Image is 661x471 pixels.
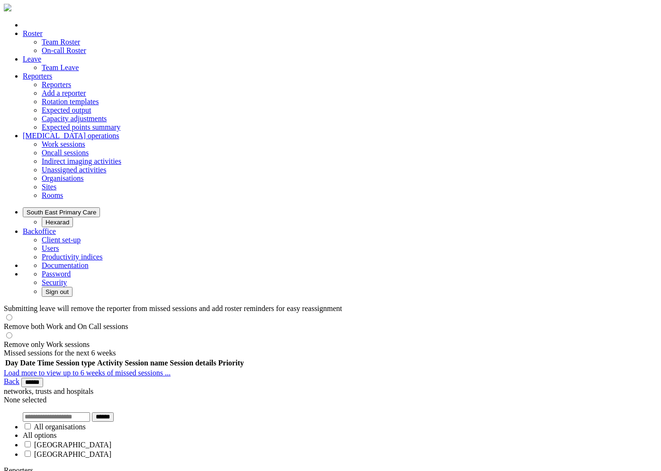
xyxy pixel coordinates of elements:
th: Day [5,358,19,368]
a: Reporters [23,72,52,80]
a: Password [42,270,71,278]
a: Expected output [42,106,91,114]
a: Users [42,244,59,252]
button: South East Primary Care [23,207,100,217]
div: None selected [4,396,657,404]
a: Documentation [42,261,89,269]
a: Productivity indices [42,253,102,261]
a: Indirect imaging activities [42,157,121,165]
a: Team Roster [42,38,80,46]
a: Back [4,377,19,385]
a: Oncall sessions [42,149,89,157]
a: Client set-up [42,236,81,244]
a: On-call Roster [42,46,86,54]
a: Expected points summary [42,123,120,131]
th: Time [37,358,54,368]
button: Sign out [42,287,72,297]
a: Team Leave [42,63,79,71]
a: Security [42,278,67,286]
label: [GEOGRAPHIC_DATA] [34,441,111,449]
a: Load more to view up to 6 weeks of missed sessions ... [4,369,171,377]
th: Activity [97,358,123,368]
a: Backoffice [23,227,56,235]
button: Hexarad [42,217,73,227]
div: Submitting leave will remove the reporter from missed sessions and add roster reminders for easy ... [4,304,657,313]
th: Session name [124,358,168,368]
a: Rotation templates [42,98,99,106]
a: Unassigned activities [42,166,106,174]
a: [MEDICAL_DATA] operations [23,132,119,140]
li: All options [23,431,657,440]
img: brand-opti-rad-logos-blue-and-white-d2f68631ba2948856bd03f2d395fb146ddc8fb01b4b6e9315ea85fa773367... [4,4,11,11]
th: Priority [218,358,244,368]
a: Roster [23,29,43,37]
label: networks, trusts and hospitals [4,387,93,395]
div: Missed sessions for the next 6 weeks [4,349,657,357]
label: [GEOGRAPHIC_DATA] [34,450,111,458]
th: Session details [169,358,217,368]
a: Capacity adjustments [42,115,107,123]
ul: South East Primary Care [23,217,657,227]
label: Remove both Work and On Call sessions [4,322,128,330]
a: Organisations [42,174,84,182]
a: Work sessions [42,140,85,148]
label: All organisations [34,423,85,431]
a: Rooms [42,191,63,199]
a: Reporters [42,80,71,89]
th: Session type [55,358,96,368]
a: Add a reporter [42,89,86,97]
a: Sites [42,183,56,191]
th: Date [20,358,36,368]
label: Remove only Work sessions [4,340,90,348]
a: Leave [23,55,41,63]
